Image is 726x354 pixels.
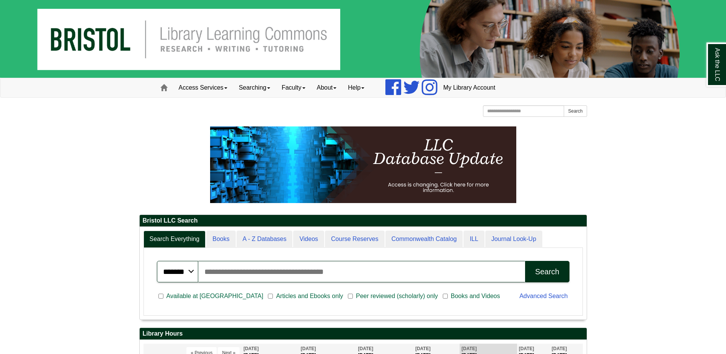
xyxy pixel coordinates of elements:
[273,292,346,301] span: Articles and Ebooks only
[163,292,266,301] span: Available at [GEOGRAPHIC_DATA]
[437,78,501,97] a: My Library Account
[276,78,311,97] a: Faculty
[325,231,385,248] a: Course Reserves
[140,328,587,340] h2: Library Hours
[463,231,484,248] a: ILL
[233,78,276,97] a: Searching
[173,78,233,97] a: Access Services
[519,293,568,299] a: Advanced Search
[144,231,206,248] a: Search Everything
[293,231,324,248] a: Videos
[385,231,463,248] a: Commonwealth Catalog
[311,78,343,97] a: About
[158,293,163,300] input: Available at [GEOGRAPHIC_DATA]
[210,126,516,203] img: HTML tutorial
[535,267,559,276] div: Search
[462,346,477,351] span: [DATE]
[519,346,534,351] span: [DATE]
[206,231,235,248] a: Books
[358,346,373,351] span: [DATE]
[552,346,567,351] span: [DATE]
[301,346,316,351] span: [DATE]
[353,292,441,301] span: Peer reviewed (scholarly) only
[268,293,273,300] input: Articles and Ebooks only
[342,78,370,97] a: Help
[140,215,587,227] h2: Bristol LLC Search
[443,293,448,300] input: Books and Videos
[348,293,353,300] input: Peer reviewed (scholarly) only
[485,231,542,248] a: Journal Look-Up
[525,261,569,282] button: Search
[564,105,587,117] button: Search
[448,292,503,301] span: Books and Videos
[237,231,293,248] a: A - Z Databases
[415,346,431,351] span: [DATE]
[243,346,259,351] span: [DATE]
